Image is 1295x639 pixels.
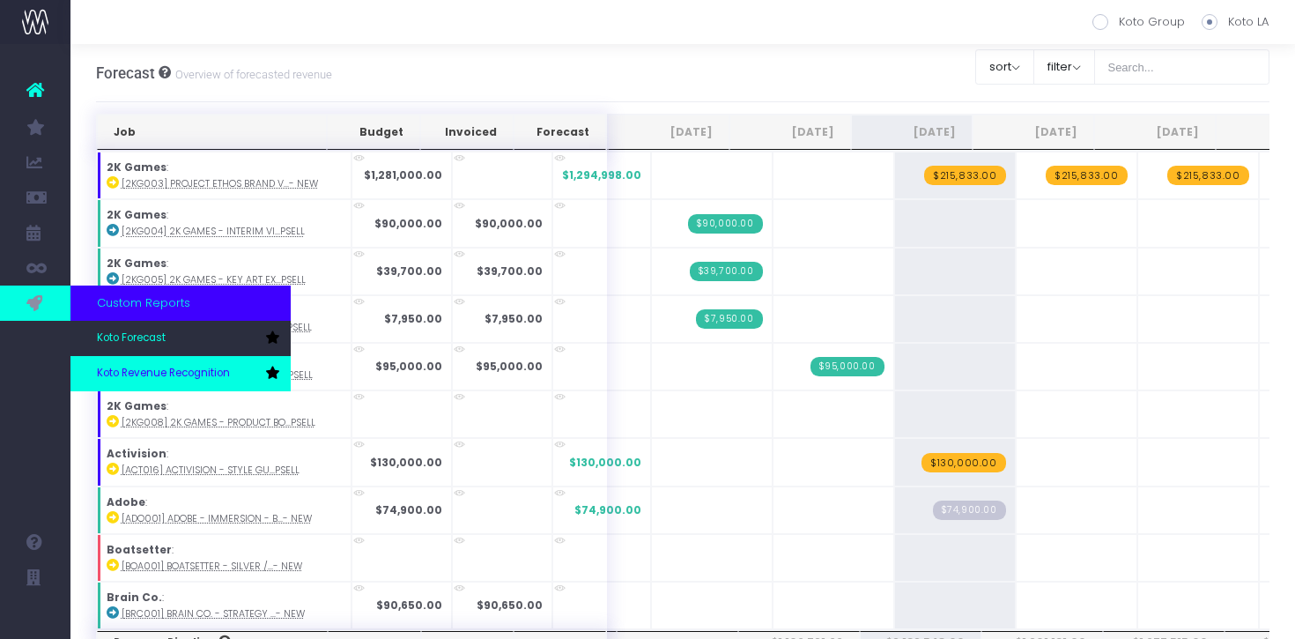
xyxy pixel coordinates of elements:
[22,604,48,630] img: images/default_profile_image.png
[1094,115,1216,150] th: Dec 25: activate to sort column ascending
[97,152,351,199] td: :
[688,214,763,234] span: Streamtime Invoice: 905 – 2K Games - Interim Visual
[70,356,291,391] a: Koto Revenue Recognition
[1202,13,1269,31] label: Koto LA
[122,464,300,477] abbr: [ACT016] Activision - Style Guide and Icon Explore - Brand - Upsell
[851,115,973,150] th: Oct 25: activate to sort column ascending
[1046,166,1128,185] span: wayahead Revenue Forecast Item
[921,453,1006,472] span: wayahead Revenue Forecast Item
[475,216,543,231] strong: $90,000.00
[973,115,1094,150] th: Nov 25: activate to sort column ascending
[696,309,762,329] span: Streamtime Invoice: 916 – 2K Games - Deck Design Support
[97,199,351,247] td: :
[476,359,543,374] strong: $95,000.00
[375,502,442,517] strong: $74,900.00
[569,455,641,471] span: $130,000.00
[107,207,166,222] strong: 2K Games
[107,494,145,509] strong: Adobe
[562,167,641,183] span: $1,294,998.00
[1167,166,1249,185] span: wayahead Revenue Forecast Item
[96,64,155,82] span: Forecast
[97,115,327,150] th: Job: activate to sort column ascending
[107,160,166,175] strong: 2K Games
[1092,13,1185,31] label: Koto Group
[97,331,166,346] span: Koto Forecast
[975,49,1034,85] button: sort
[420,115,514,150] th: Invoiced
[729,115,851,150] th: Sep 25: activate to sort column ascending
[514,115,606,150] th: Forecast
[122,607,305,620] abbr: [BRC001] Brain Co. - Strategy - Brand - New
[376,264,442,279] strong: $39,700.00
[1033,49,1095,85] button: filter
[171,64,332,82] small: Overview of forecasted revenue
[933,501,1006,520] span: Streamtime Draft Invoice: null – [ADO001] Adobe - Immersion - Brand - New
[574,502,641,518] span: $74,900.00
[97,534,351,582] td: :
[70,321,291,356] a: Koto Forecast
[97,294,190,312] span: Custom Reports
[477,264,543,279] strong: $39,700.00
[107,542,172,557] strong: Boatsetter
[1094,49,1270,85] input: Search...
[122,416,315,429] abbr: [2KG008] 2k Games - Product Book - Digital - Upsell
[810,357,884,376] span: Streamtime Invoice: 922 – 2K Games - Persona Assets
[97,487,351,534] td: :
[477,598,543,613] strong: $90,650.00
[375,359,442,374] strong: $95,000.00
[97,248,351,295] td: :
[107,446,166,461] strong: Activision
[97,438,351,486] td: :
[122,225,305,238] abbr: [2KG004] 2K Games - Interim Visual - Brand - Upsell
[122,512,312,525] abbr: [ADO001] Adobe - Immersion - Brand - New
[374,216,442,231] strong: $90,000.00
[690,262,763,281] span: Streamtime Invoice: 909 – 2K Games - Key Art
[122,177,318,190] abbr: [2KG003] Project Ethos Brand V2 - Brand - New
[97,582,351,629] td: :
[924,166,1006,185] span: wayahead Revenue Forecast Item
[376,598,442,613] strong: $90,650.00
[122,560,302,573] abbr: [BOA001] Boatsetter - SILVER / GOLD / PLATINUM Brand - Brand - New
[327,115,420,150] th: Budget
[608,115,729,150] th: Aug 25: activate to sort column ascending
[485,311,543,326] strong: $7,950.00
[384,311,442,326] strong: $7,950.00
[122,273,306,286] abbr: [2KG005] 2K Games - Key Art Explore - Brand - Upsell
[107,398,166,413] strong: 2K Games
[97,366,230,382] span: Koto Revenue Recognition
[107,256,166,271] strong: 2K Games
[107,590,162,605] strong: Brain Co.
[364,167,442,182] strong: $1,281,000.00
[97,390,351,438] td: :
[370,455,442,470] strong: $130,000.00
